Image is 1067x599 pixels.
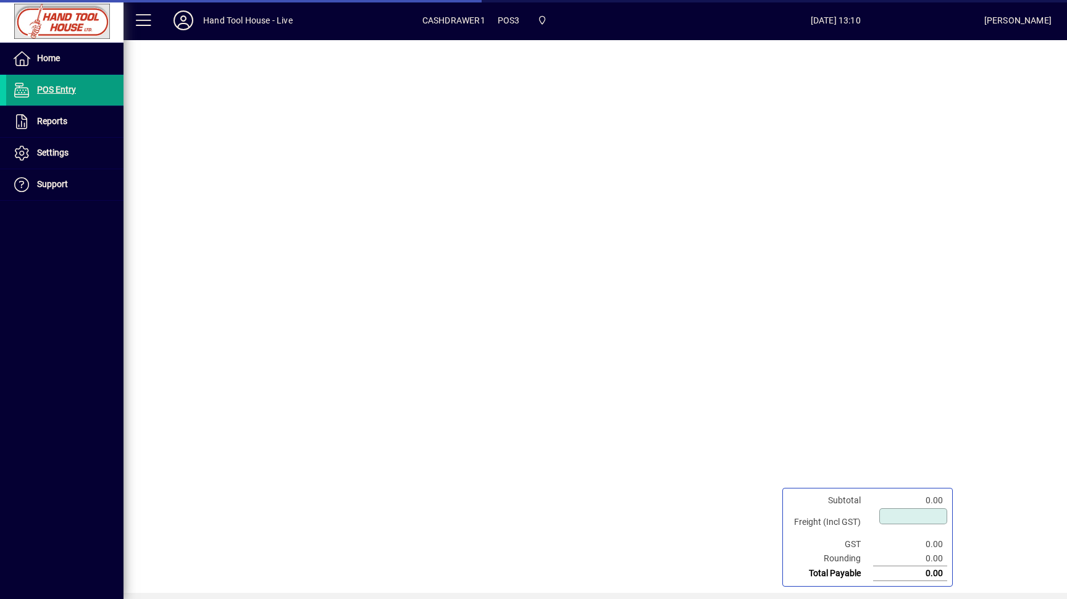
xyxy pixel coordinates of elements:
span: [DATE] 13:10 [687,10,984,30]
span: CASHDRAWER1 [422,10,485,30]
td: Subtotal [788,493,873,508]
button: Profile [164,9,203,31]
a: Support [6,169,123,200]
span: Reports [37,116,67,126]
td: 0.00 [873,551,947,566]
td: Rounding [788,551,873,566]
a: Home [6,43,123,74]
td: 0.00 [873,566,947,581]
span: POS Entry [37,85,76,94]
td: Total Payable [788,566,873,581]
a: Reports [6,106,123,137]
span: Home [37,53,60,63]
a: Settings [6,138,123,169]
span: Settings [37,148,69,157]
span: POS3 [498,10,520,30]
td: Freight (Incl GST) [788,508,873,537]
span: Support [37,179,68,189]
td: 0.00 [873,537,947,551]
div: [PERSON_NAME] [984,10,1052,30]
td: GST [788,537,873,551]
div: Hand Tool House - Live [203,10,293,30]
td: 0.00 [873,493,947,508]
